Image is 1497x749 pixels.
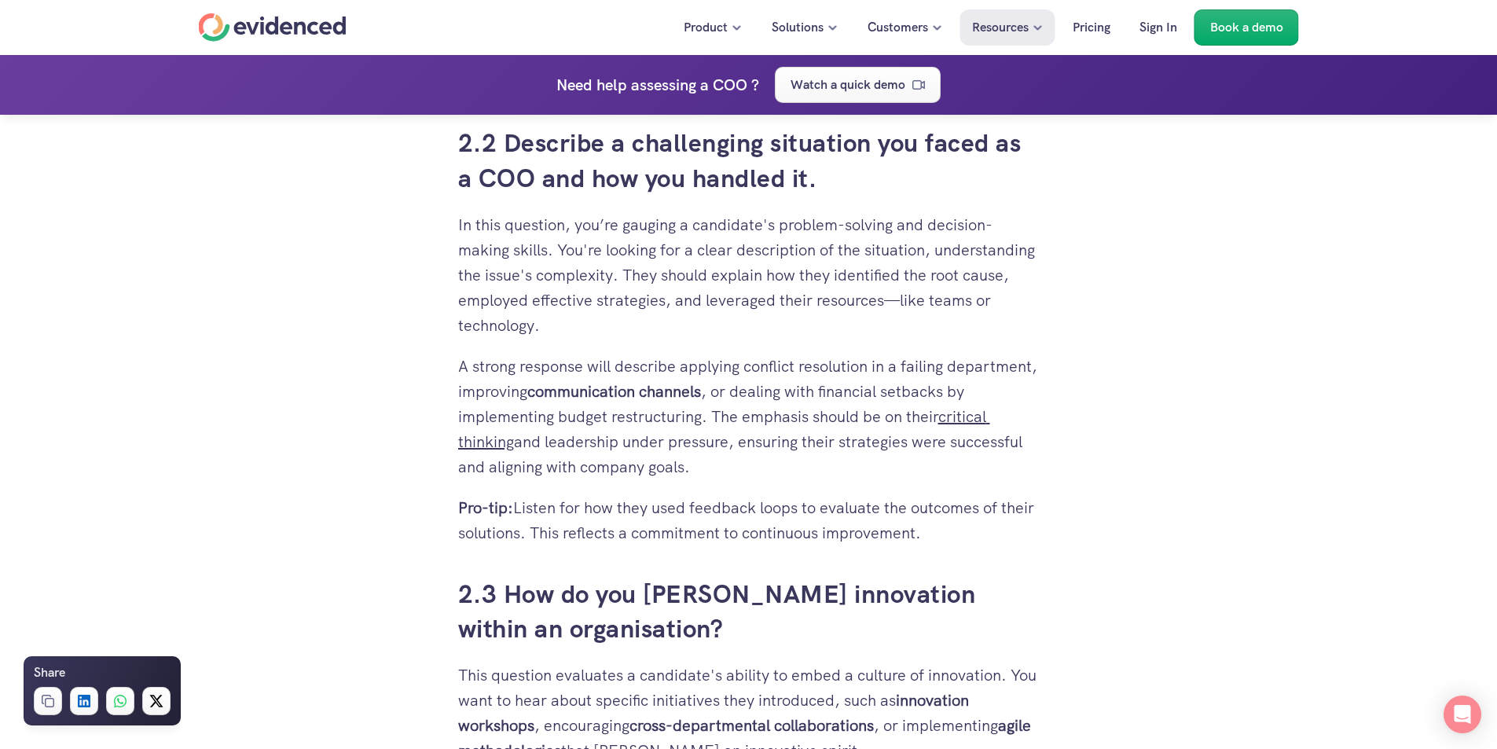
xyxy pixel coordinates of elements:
[1073,17,1110,38] p: Pricing
[751,72,759,97] h4: ?
[458,126,1040,196] h3: 2.2 Describe a challenging situation you faced as a COO and how you handled it.
[1128,9,1189,46] a: Sign In
[972,17,1029,38] p: Resources
[527,381,701,402] strong: communication channels
[868,17,928,38] p: Customers
[556,72,696,97] p: Need help assessing
[1444,696,1481,733] div: Open Intercom Messenger
[700,72,747,97] h4: a COO
[34,663,65,683] h6: Share
[458,495,1040,545] p: Listen for how they used feedback loops to evaluate the outcomes of their solutions. This reflect...
[458,212,1040,338] p: In this question, you’re gauging a candidate's problem-solving and decision-making skills. You're...
[629,715,874,736] strong: cross-departmental collaborations
[1194,9,1299,46] a: Book a demo
[1210,17,1283,38] p: Book a demo
[458,577,1040,648] h3: 2.3 How do you [PERSON_NAME] innovation within an organisation?
[772,17,824,38] p: Solutions
[684,17,728,38] p: Product
[458,354,1040,479] p: A strong response will describe applying conflict resolution in a failing department, improving ,...
[1139,17,1177,38] p: Sign In
[791,75,905,95] p: Watch a quick demo
[1061,9,1122,46] a: Pricing
[458,497,513,518] strong: Pro-tip:
[199,13,347,42] a: Home
[775,67,941,103] a: Watch a quick demo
